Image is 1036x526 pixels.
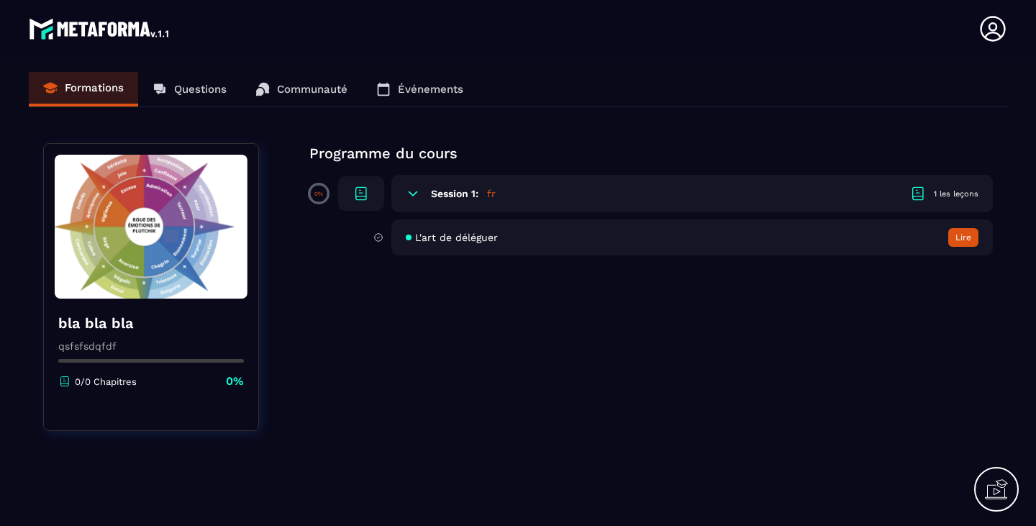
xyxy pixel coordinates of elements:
[487,186,496,201] h5: fr
[415,232,498,243] span: L'art de déléguer
[55,155,247,299] img: banner
[948,228,978,247] button: Lire
[29,14,171,43] img: logo
[309,143,993,163] p: Programme du cours
[226,373,244,389] p: 0%
[314,191,323,197] p: 0%
[58,340,244,352] p: qsfsfsdqfdf
[58,313,244,333] h4: bla bla bla
[934,189,978,199] div: 1 les leçons
[431,188,478,199] h6: Session 1:
[75,376,137,387] p: 0/0 Chapitres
